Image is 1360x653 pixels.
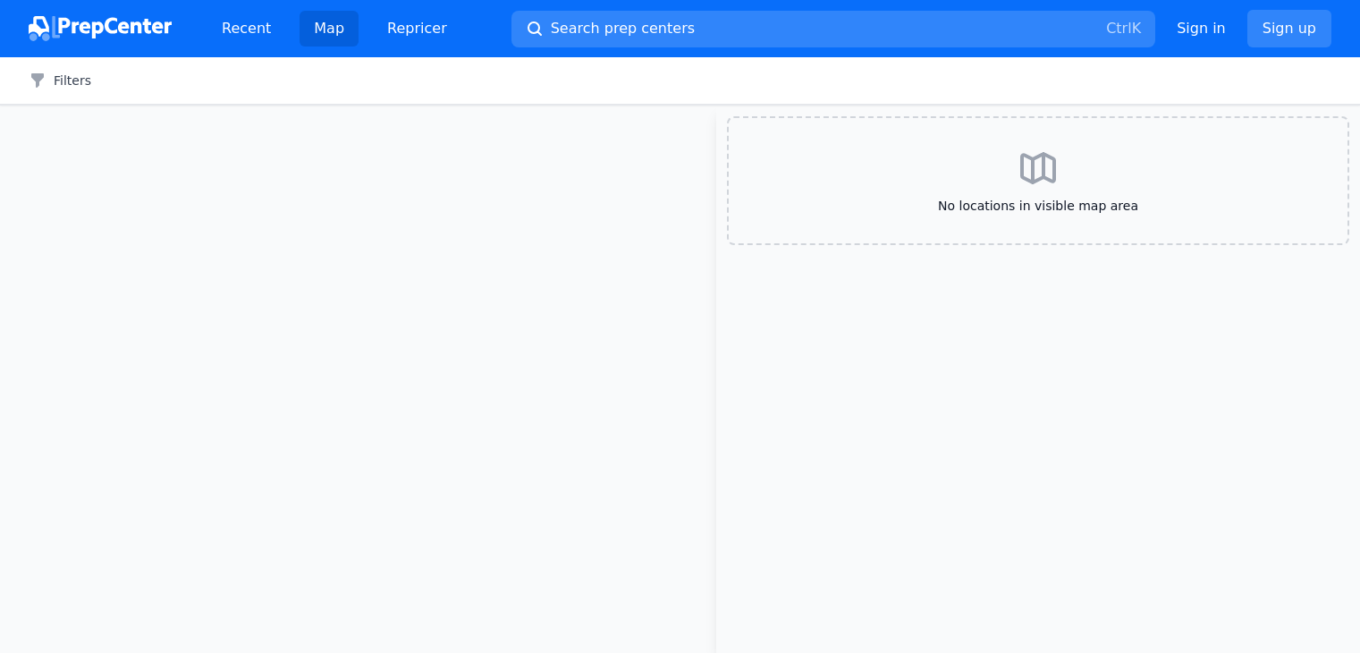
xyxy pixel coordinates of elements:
[1106,20,1131,37] kbd: Ctrl
[551,18,695,39] span: Search prep centers
[29,16,172,41] img: PrepCenter
[1132,20,1142,37] kbd: K
[373,11,461,47] a: Repricer
[1177,18,1226,39] a: Sign in
[300,11,359,47] a: Map
[511,11,1155,47] button: Search prep centersCtrlK
[1247,10,1331,47] a: Sign up
[29,72,91,89] button: Filters
[207,11,285,47] a: Recent
[757,197,1319,215] span: No locations in visible map area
